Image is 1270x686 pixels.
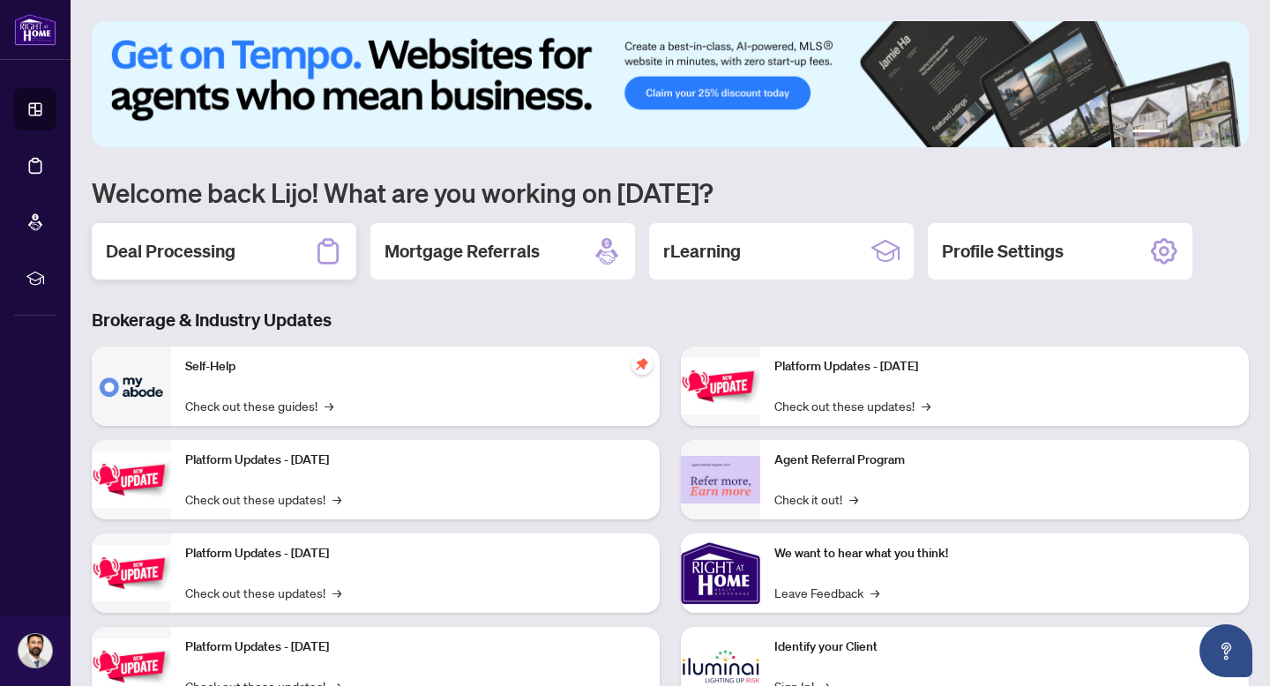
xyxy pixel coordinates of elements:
p: We want to hear what you think! [774,544,1235,563]
button: 3 [1182,130,1189,137]
p: Platform Updates - [DATE] [774,357,1235,377]
img: Platform Updates - June 23, 2025 [681,358,760,414]
img: Platform Updates - July 21, 2025 [92,545,171,600]
img: Profile Icon [19,634,52,667]
button: 1 [1132,130,1161,137]
h2: Profile Settings [942,239,1064,264]
img: We want to hear what you think! [681,533,760,613]
p: Identify your Client [774,638,1235,657]
span: → [325,396,333,415]
a: Check out these guides!→ [185,396,333,415]
span: → [870,583,879,602]
button: 6 [1224,130,1231,137]
a: Check out these updates!→ [185,489,341,509]
p: Platform Updates - [DATE] [185,451,646,470]
button: 4 [1196,130,1203,137]
h2: Deal Processing [106,239,235,264]
h3: Brokerage & Industry Updates [92,308,1249,332]
img: Platform Updates - September 16, 2025 [92,451,171,507]
a: Check out these updates!→ [185,583,341,602]
img: Agent Referral Program [681,456,760,504]
span: pushpin [631,354,653,375]
img: logo [14,13,56,46]
img: Slide 0 [92,21,1249,147]
span: → [332,583,341,602]
p: Platform Updates - [DATE] [185,638,646,657]
button: Open asap [1199,624,1252,677]
h1: Welcome back Lijo! What are you working on [DATE]? [92,175,1249,209]
a: Leave Feedback→ [774,583,879,602]
a: Check out these updates!→ [774,396,930,415]
p: Platform Updates - [DATE] [185,544,646,563]
span: → [332,489,341,509]
p: Self-Help [185,357,646,377]
h2: rLearning [663,239,741,264]
button: 2 [1168,130,1175,137]
a: Check it out!→ [774,489,858,509]
p: Agent Referral Program [774,451,1235,470]
h2: Mortgage Referrals [385,239,540,264]
img: Self-Help [92,347,171,426]
span: → [849,489,858,509]
button: 5 [1210,130,1217,137]
span: → [922,396,930,415]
